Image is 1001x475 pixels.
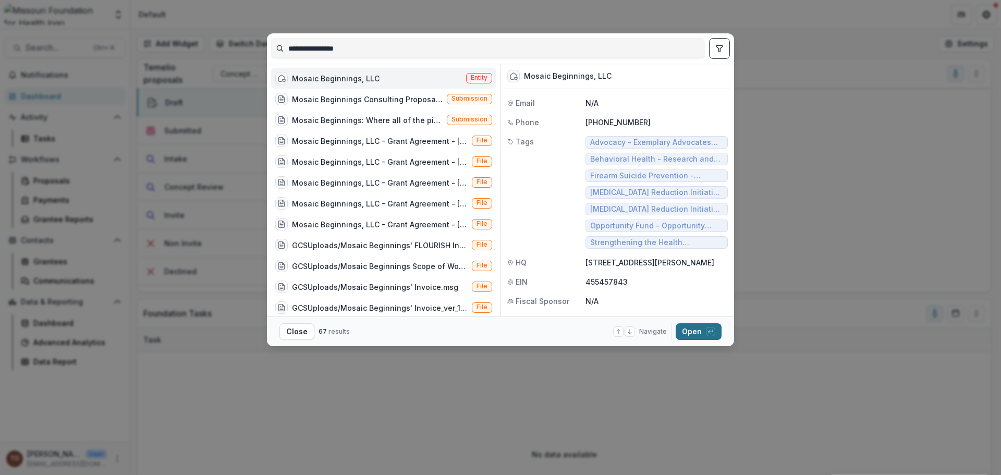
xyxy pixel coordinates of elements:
[590,155,723,164] span: Behavioral Health - Research and Assessment ([DATE]-[DATE])
[292,302,468,313] div: GCSUploads/Mosaic Beginnings' Invoice_ver_1.msg
[639,327,667,336] span: Navigate
[676,323,722,340] button: Open
[477,262,487,269] span: File
[590,205,723,214] span: [MEDICAL_DATA] Reduction Initiative - Infrastructure Support ([DATE]-[DATE])
[516,276,528,287] span: EIN
[292,261,468,272] div: GCSUploads/Mosaic Beginnings Scope of Work_FLOURISH_Capacity Building_Financial Management and Re...
[477,220,487,227] span: File
[516,257,527,268] span: HQ
[477,303,487,311] span: File
[590,222,723,230] span: Opportunity Fund - Opportunity Fund - Grants/Contracts
[292,198,468,209] div: Mosaic Beginnings, LLC - Grant Agreement - [DATE].pdf
[585,315,728,326] p: [PERSON_NAME]
[292,177,468,188] div: Mosaic Beginnings, LLC - Grant Agreement - [DATE] - Signed - Signed.pdf
[709,38,730,59] button: toggle filters
[292,94,443,105] div: Mosaic Beginnings Consulting Proposal: Where All of the Pieces Come Together (Mosaic Beginnings, ...
[590,238,723,247] span: Strengthening the Health Landscape ([DATE]-[DATE]) - [US_STATE] Capture (MOCAP)
[516,315,530,326] span: AKA
[292,219,468,230] div: Mosaic Beginnings, LLC - Grant Agreement - [DATE].pdf
[585,296,728,307] p: N/A
[477,283,487,290] span: File
[319,327,327,335] span: 67
[292,115,443,126] div: Mosaic Beginnings: Where all of the pieces come together (Information collection, stakeholder eng...
[279,323,314,340] button: Close
[477,199,487,206] span: File
[524,72,612,81] div: Mosaic Beginnings, LLC
[516,136,534,147] span: Tags
[292,240,468,251] div: GCSUploads/Mosaic Beginnings' FLOURISH Invoice.msg
[590,188,723,197] span: [MEDICAL_DATA] Reduction Initiative - Flourish - Aligned Activities ([DATE]-[DATE]) - Community M...
[451,116,487,123] span: Submission
[328,327,350,335] span: results
[292,282,458,293] div: GCSUploads/Mosaic Beginnings' Invoice.msg
[477,137,487,144] span: File
[585,98,728,108] p: N/A
[477,241,487,248] span: File
[292,136,468,147] div: Mosaic Beginnings, LLC - Grant Agreement - [DATE].pdf
[477,157,487,165] span: File
[590,172,723,180] span: Firearm Suicide Prevention - Planning Grants ([DATE]-[DATE])
[516,117,539,128] span: Phone
[516,296,569,307] span: Fiscal Sponsor
[590,138,723,147] span: Advocacy - Exemplary Advocates ([DATE]-[DATE])
[471,74,487,81] span: Entity
[585,276,728,287] p: 455457843
[451,95,487,102] span: Submission
[585,257,728,268] p: [STREET_ADDRESS][PERSON_NAME]
[292,156,468,167] div: Mosaic Beginnings, LLC - Grant Agreement - [DATE] - Signed.pdf
[516,98,535,108] span: Email
[477,178,487,186] span: File
[585,117,728,128] p: [PHONE_NUMBER]
[292,73,380,84] div: Mosaic Beginnings, LLC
